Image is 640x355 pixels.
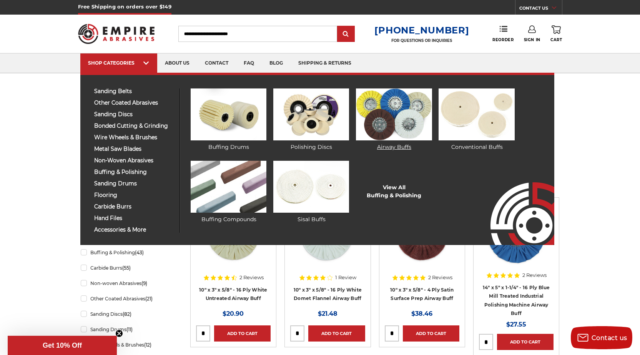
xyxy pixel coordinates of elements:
a: Wire Wheels & Brushes [81,338,170,352]
span: (55) [122,265,131,271]
a: Conventional Buffs [439,88,514,151]
button: Contact us [571,326,632,349]
a: Buffing Drums [191,88,266,151]
span: $38.46 [411,310,432,317]
span: buffing & polishing [94,169,174,175]
a: Airway Buffs [356,88,432,151]
img: Empire Abrasives Logo Image [477,160,554,245]
span: other coated abrasives [94,100,174,106]
img: Buffing Compounds [191,161,266,213]
a: Buffing Compounds [191,161,266,223]
a: Non-woven Abrasives [81,277,170,290]
div: SHOP CATEGORIES [88,60,150,66]
a: 10" x 3" x 5/8" - 16 Ply White Untreated Airway Buff [199,287,268,302]
a: CONTACT US [519,4,562,15]
a: View AllBuffing & Polishing [367,183,421,200]
span: (43) [135,250,144,255]
a: 14" x 5" x 1-1/4" - 16 Ply Blue Mill Treated Industrial Polishing Machine Airway Buff [483,285,550,317]
a: 10" x 3" x 5/8" - 4 Ply Satin Surface Prep Airway Buff [390,287,454,302]
a: faq [236,53,262,73]
div: Get 10% OffClose teaser [8,336,117,355]
a: shipping & returns [291,53,359,73]
span: Contact us [592,334,627,342]
span: metal saw blades [94,146,174,152]
span: (12) [144,342,151,348]
a: Reorder [492,25,514,42]
img: Buffing Drums [191,88,266,140]
span: carbide burrs [94,204,174,210]
span: 1 Review [335,275,356,280]
span: sanding discs [94,112,174,117]
span: (9) [141,280,147,286]
span: (21) [145,296,153,302]
span: wire wheels & brushes [94,135,174,140]
a: Other Coated Abrasives [81,292,170,305]
span: (11) [126,327,133,332]
span: Sign In [524,37,540,42]
span: 2 Reviews [428,275,452,280]
img: Sisal Buffs [273,161,349,213]
span: Get 10% Off [43,342,82,349]
span: bonded cutting & grinding [94,123,174,129]
a: 10" x 3" x 5/8" - 16 Ply White Domet Flannel Airway Buff [294,287,362,302]
span: Reorder [492,37,514,42]
img: Airway Buffs [356,88,432,140]
a: Add to Cart [497,334,554,350]
span: sanding belts [94,88,174,94]
a: Sisal Buffs [273,161,349,223]
p: FOR QUESTIONS OR INQUIRIES [374,38,469,43]
a: Add to Cart [214,325,271,342]
a: contact [197,53,236,73]
span: flooring [94,192,174,198]
span: 2 Reviews [239,275,264,280]
a: Polishing Discs [273,88,349,151]
span: 2 Reviews [522,273,547,278]
a: Sanding Drums [81,323,170,336]
span: $20.90 [223,310,244,317]
img: Conventional Buffs [439,88,514,140]
span: Cart [550,37,562,42]
button: Close teaser [115,330,123,337]
a: Sanding Discs [81,307,170,321]
a: Buffing & Polishing [81,246,170,259]
span: $21.48 [318,310,337,317]
a: [PHONE_NUMBER] [374,25,469,36]
span: sanding drums [94,181,174,187]
input: Submit [338,27,354,42]
a: blog [262,53,291,73]
a: about us [157,53,197,73]
span: (82) [123,311,131,317]
span: $27.55 [506,321,526,328]
img: Polishing Discs [273,88,349,140]
a: Cart [550,25,562,42]
span: non-woven abrasives [94,158,174,163]
img: Empire Abrasives [78,19,155,49]
a: Carbide Burrs [81,261,170,275]
a: Add to Cart [308,325,365,342]
span: hand files [94,215,174,221]
a: Add to Cart [403,325,459,342]
span: accessories & more [94,227,174,233]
